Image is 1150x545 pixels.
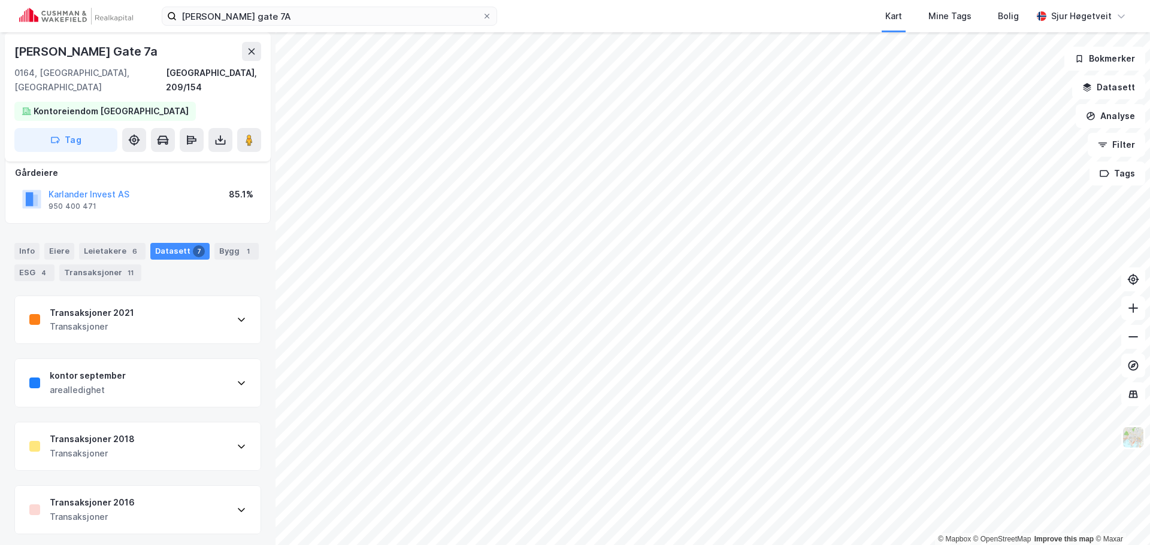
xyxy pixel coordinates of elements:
[14,42,160,61] div: [PERSON_NAME] Gate 7a
[998,9,1019,23] div: Bolig
[229,187,253,202] div: 85.1%
[1088,133,1145,157] button: Filter
[50,383,126,397] div: arealledighet
[177,7,482,25] input: Søk på adresse, matrikkel, gårdeiere, leietakere eller personer
[15,166,261,180] div: Gårdeiere
[1034,535,1094,543] a: Improve this map
[50,319,134,334] div: Transaksjoner
[50,306,134,320] div: Transaksjoner 2021
[50,432,135,446] div: Transaksjoner 2018
[1090,488,1150,545] div: Kontrollprogram for chat
[928,9,972,23] div: Mine Tags
[1076,104,1145,128] button: Analyse
[14,128,117,152] button: Tag
[50,510,135,524] div: Transaksjoner
[1072,75,1145,99] button: Datasett
[125,267,137,279] div: 11
[79,243,146,260] div: Leietakere
[242,245,254,257] div: 1
[38,267,50,279] div: 4
[14,66,166,95] div: 0164, [GEOGRAPHIC_DATA], [GEOGRAPHIC_DATA]
[1122,426,1145,449] img: Z
[214,243,259,260] div: Bygg
[1090,162,1145,185] button: Tags
[129,245,141,257] div: 6
[193,245,205,257] div: 7
[1064,47,1145,71] button: Bokmerker
[150,243,210,260] div: Datasett
[19,8,133,25] img: cushman-wakefield-realkapital-logo.202ea83816669bd177139c58696a8fa1.svg
[973,535,1031,543] a: OpenStreetMap
[1090,488,1150,545] iframe: Chat Widget
[14,243,40,260] div: Info
[166,66,261,95] div: [GEOGRAPHIC_DATA], 209/154
[14,264,55,281] div: ESG
[50,495,135,510] div: Transaksjoner 2016
[50,369,126,383] div: kontor september
[34,104,189,118] div: Kontoreiendom [GEOGRAPHIC_DATA]
[938,535,971,543] a: Mapbox
[1051,9,1112,23] div: Sjur Høgetveit
[50,446,135,461] div: Transaksjoner
[49,202,96,211] div: 950 400 471
[885,9,902,23] div: Kart
[44,243,74,260] div: Eiere
[59,264,141,281] div: Transaksjoner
